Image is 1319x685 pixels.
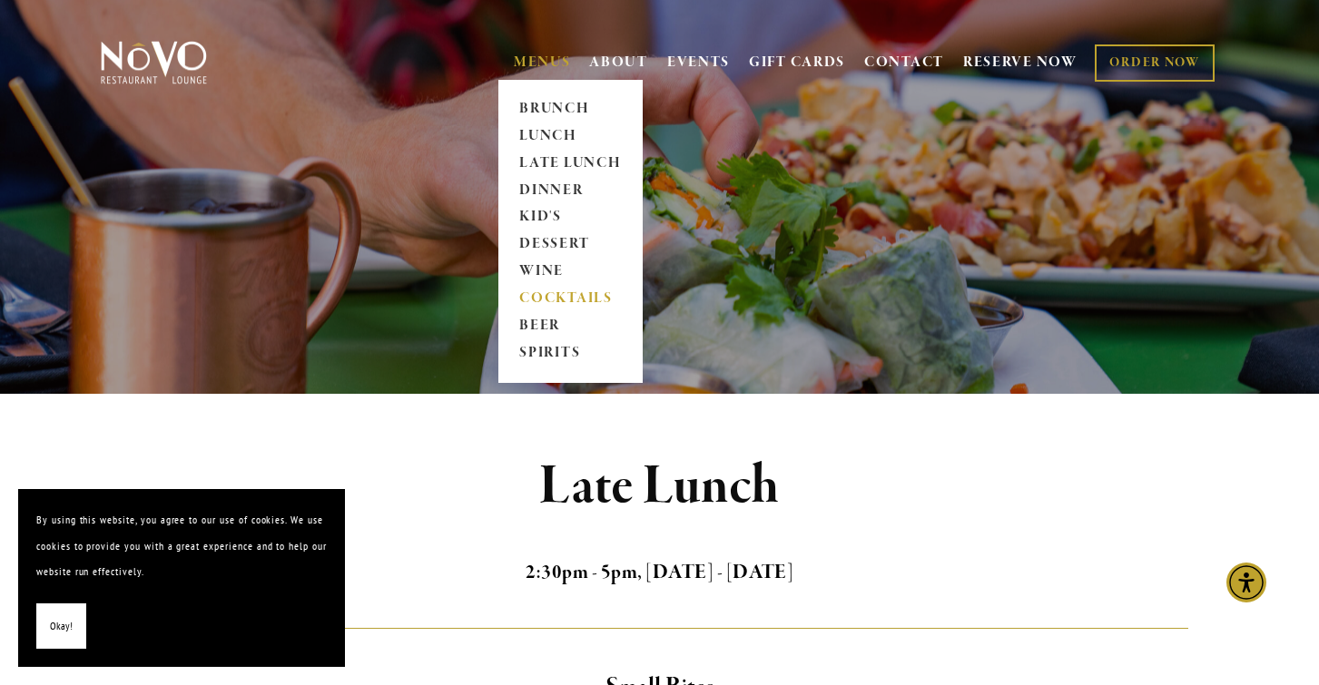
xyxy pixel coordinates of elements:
[667,54,730,72] a: EVENTS
[514,259,627,286] a: WINE
[1226,563,1266,602] div: Accessibility Menu
[18,489,345,667] section: Cookie banner
[514,340,627,367] a: SPIRITS
[526,560,794,585] strong: 2:30pm - 5pm, [DATE] - [DATE]
[514,177,627,204] a: DINNER
[36,507,327,585] p: By using this website, you agree to our use of cookies. We use cookies to provide you with a grea...
[514,122,627,150] a: LUNCH
[514,231,627,259] a: DESSERT
[50,613,73,640] span: Okay!
[514,54,571,72] a: MENUS
[514,313,627,340] a: BEER
[749,45,845,80] a: GIFT CARDS
[589,54,648,72] a: ABOUT
[514,95,627,122] a: BRUNCH
[514,286,627,313] a: COCKTAILS
[97,40,211,85] img: Novo Restaurant &amp; Lounge
[1095,44,1214,82] a: ORDER NOW
[36,603,86,650] button: Okay!
[539,452,780,521] strong: Late Lunch
[963,45,1078,80] a: RESERVE NOW
[514,204,627,231] a: KID'S
[514,150,627,177] a: LATE LUNCH
[864,45,944,80] a: CONTACT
